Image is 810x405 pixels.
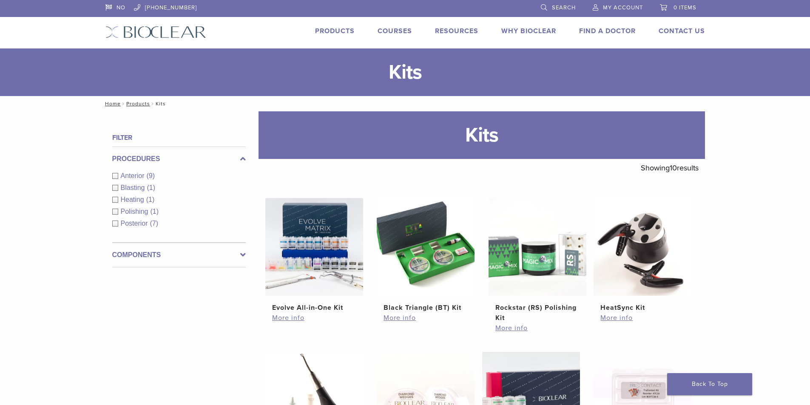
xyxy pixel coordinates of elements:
[600,313,685,323] a: More info
[667,373,752,395] a: Back To Top
[112,133,246,143] h4: Filter
[99,96,711,111] nav: Kits
[102,101,121,107] a: Home
[594,198,691,296] img: HeatSync Kit
[495,303,580,323] h2: Rockstar (RS) Polishing Kit
[121,196,146,203] span: Heating
[272,313,356,323] a: More info
[641,159,699,177] p: Showing results
[376,198,475,313] a: Black Triangle (BT) KitBlack Triangle (BT) Kit
[384,303,468,313] h2: Black Triangle (BT) Kit
[126,101,150,107] a: Products
[121,208,151,215] span: Polishing
[488,198,587,323] a: Rockstar (RS) Polishing KitRockstar (RS) Polishing Kit
[435,27,478,35] a: Resources
[272,303,356,313] h2: Evolve All-in-One Kit
[150,208,159,215] span: (1)
[121,220,150,227] span: Posterior
[384,313,468,323] a: More info
[112,250,246,260] label: Components
[112,154,246,164] label: Procedures
[603,4,643,11] span: My Account
[121,172,147,179] span: Anterior
[265,198,364,313] a: Evolve All-in-One KitEvolve All-in-One Kit
[600,303,685,313] h2: HeatSync Kit
[150,220,159,227] span: (7)
[146,196,155,203] span: (1)
[495,323,580,333] a: More info
[552,4,576,11] span: Search
[659,27,705,35] a: Contact Us
[670,163,677,173] span: 10
[501,27,556,35] a: Why Bioclear
[593,198,692,313] a: HeatSync KitHeatSync Kit
[150,102,156,106] span: /
[377,198,475,296] img: Black Triangle (BT) Kit
[121,102,126,106] span: /
[315,27,355,35] a: Products
[674,4,696,11] span: 0 items
[147,184,155,191] span: (1)
[121,184,147,191] span: Blasting
[147,172,155,179] span: (9)
[378,27,412,35] a: Courses
[105,26,206,38] img: Bioclear
[579,27,636,35] a: Find A Doctor
[265,198,363,296] img: Evolve All-in-One Kit
[259,111,705,159] h1: Kits
[489,198,586,296] img: Rockstar (RS) Polishing Kit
